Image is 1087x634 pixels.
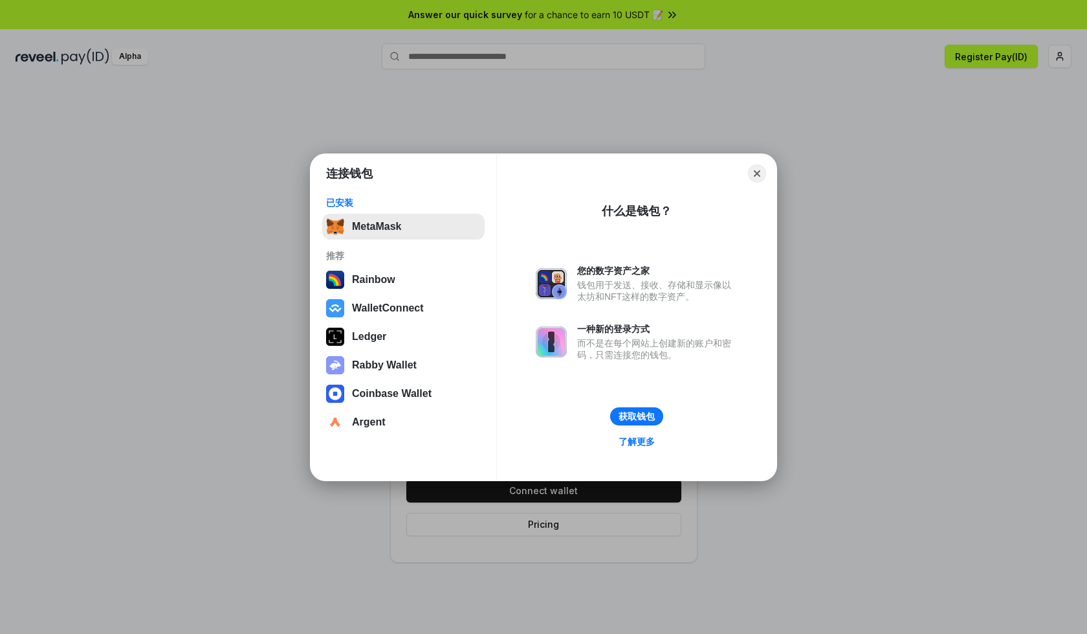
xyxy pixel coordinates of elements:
[326,299,344,317] img: svg+xml,%3Csvg%20width%3D%2228%22%20height%3D%2228%22%20viewBox%3D%220%200%2028%2028%22%20fill%3D...
[619,436,655,447] div: 了解更多
[326,166,373,181] h1: 连接钱包
[326,385,344,403] img: svg+xml,%3Csvg%20width%3D%2228%22%20height%3D%2228%22%20viewBox%3D%220%200%2028%2028%22%20fill%3D...
[326,356,344,374] img: svg+xml,%3Csvg%20xmlns%3D%22http%3A%2F%2Fwww.w3.org%2F2000%2Fsvg%22%20fill%3D%22none%22%20viewBox...
[322,352,485,378] button: Rabby Wallet
[352,359,417,371] div: Rabby Wallet
[322,295,485,321] button: WalletConnect
[602,203,672,219] div: 什么是钱包？
[352,302,424,314] div: WalletConnect
[326,271,344,289] img: svg+xml,%3Csvg%20width%3D%22120%22%20height%3D%22120%22%20viewBox%3D%220%200%20120%20120%22%20fil...
[322,409,485,435] button: Argent
[352,388,432,400] div: Coinbase Wallet
[610,407,663,425] button: 获取钱包
[748,164,766,183] button: Close
[352,274,395,286] div: Rainbow
[577,279,738,302] div: 钱包用于发送、接收、存储和显示像以太坊和NFT这样的数字资产。
[619,411,655,422] div: 获取钱包
[326,218,344,236] img: svg+xml,%3Csvg%20fill%3D%22none%22%20height%3D%2233%22%20viewBox%3D%220%200%2035%2033%22%20width%...
[352,331,386,343] div: Ledger
[352,416,386,428] div: Argent
[322,324,485,350] button: Ledger
[326,197,481,209] div: 已安装
[352,221,401,232] div: MetaMask
[322,381,485,407] button: Coinbase Wallet
[536,268,567,299] img: svg+xml,%3Csvg%20xmlns%3D%22http%3A%2F%2Fwww.w3.org%2F2000%2Fsvg%22%20fill%3D%22none%22%20viewBox...
[326,250,481,262] div: 推荐
[577,337,738,361] div: 而不是在每个网站上创建新的账户和密码，只需连接您的钱包。
[326,413,344,431] img: svg+xml,%3Csvg%20width%3D%2228%22%20height%3D%2228%22%20viewBox%3D%220%200%2028%2028%22%20fill%3D...
[577,265,738,277] div: 您的数字资产之家
[326,328,344,346] img: svg+xml,%3Csvg%20xmlns%3D%22http%3A%2F%2Fwww.w3.org%2F2000%2Fsvg%22%20width%3D%2228%22%20height%3...
[536,326,567,357] img: svg+xml,%3Csvg%20xmlns%3D%22http%3A%2F%2Fwww.w3.org%2F2000%2Fsvg%22%20fill%3D%22none%22%20viewBox...
[611,433,663,450] a: 了解更多
[577,323,738,335] div: 一种新的登录方式
[322,267,485,293] button: Rainbow
[322,214,485,240] button: MetaMask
